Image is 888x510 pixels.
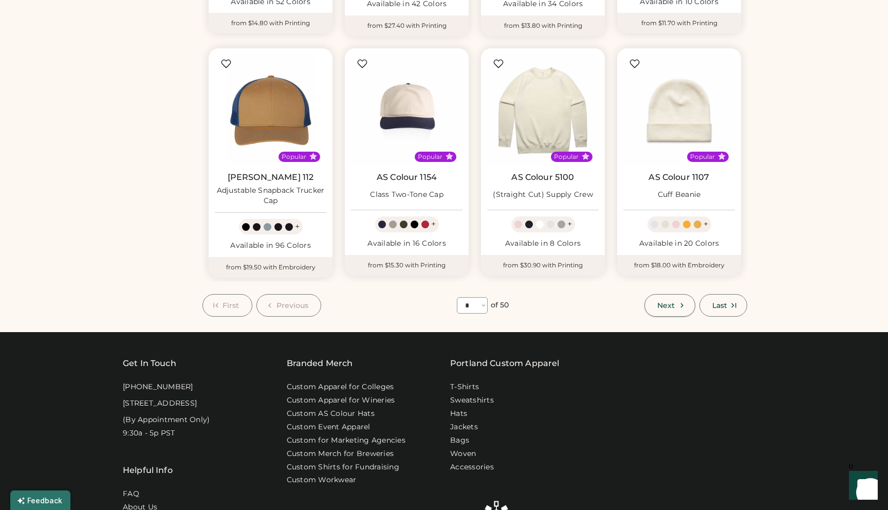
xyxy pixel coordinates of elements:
div: Popular [418,153,442,161]
div: from $13.80 with Printing [481,15,605,36]
div: + [295,221,300,232]
button: Popular Style [718,153,726,160]
a: Jackets [450,422,478,432]
div: from $18.00 with Embroidery [617,255,741,276]
div: Get In Touch [123,357,176,370]
div: Popular [554,153,579,161]
button: Popular Style [446,153,453,160]
div: from $14.80 with Printing [209,13,332,33]
div: Popular [282,153,306,161]
a: AS Colour 1107 [649,172,709,183]
div: of 50 [491,300,509,311]
iframe: Front Chat [839,464,883,508]
div: [PHONE_NUMBER] [123,382,193,392]
span: First [223,302,239,309]
div: Popular [690,153,715,161]
div: from $27.40 with Printing [345,15,469,36]
div: + [567,218,572,230]
a: Custom Event Apparel [287,422,371,432]
span: Next [657,302,675,309]
div: Class Two-Tone Cap [370,190,443,200]
div: (By Appointment Only) [123,415,210,425]
div: Cuff Beanie [658,190,701,200]
button: Next [644,294,695,317]
div: Available in 20 Colors [623,239,735,249]
div: from $15.30 with Printing [345,255,469,276]
button: Last [699,294,747,317]
a: Accessories [450,462,494,472]
a: Portland Custom Apparel [450,357,559,370]
div: from $30.90 with Printing [481,255,605,276]
div: Available in 96 Colors [215,241,326,251]
a: AS Colour 1154 [377,172,437,183]
a: Custom Workwear [287,475,357,485]
a: Hats [450,409,467,419]
a: [PERSON_NAME] 112 [228,172,314,183]
div: from $11.70 with Printing [617,13,741,33]
a: FAQ [123,489,139,499]
button: Previous [256,294,322,317]
button: First [202,294,252,317]
div: + [704,218,708,230]
a: Custom Merch for Breweries [287,449,394,459]
a: Custom AS Colour Hats [287,409,375,419]
span: Last [712,302,727,309]
img: AS Colour 5100 (Straight Cut) Supply Crew [487,54,599,166]
a: Sweatshirts [450,395,494,406]
div: Adjustable Snapback Trucker Cap [215,186,326,206]
div: + [431,218,436,230]
img: AS Colour 1154 Class Two-Tone Cap [351,54,462,166]
img: AS Colour 1107 Cuff Beanie [623,54,735,166]
div: from $19.50 with Embroidery [209,257,332,278]
a: AS Colour 5100 [511,172,574,183]
div: (Straight Cut) Supply Crew [493,190,593,200]
span: Previous [276,302,309,309]
a: Custom Shirts for Fundraising [287,462,399,472]
button: Popular Style [582,153,589,160]
div: Helpful Info [123,464,173,477]
div: 9:30a - 5p PST [123,428,175,439]
img: Richardson 112 Adjustable Snapback Trucker Cap [215,54,326,166]
a: Custom for Marketing Agencies [287,435,405,446]
a: Custom Apparel for Colleges [287,382,394,392]
div: Available in 8 Colors [487,239,599,249]
a: T-Shirts [450,382,479,392]
div: Branded Merch [287,357,353,370]
a: Bags [450,435,469,446]
div: Available in 16 Colors [351,239,462,249]
a: Custom Apparel for Wineries [287,395,395,406]
button: Popular Style [309,153,317,160]
a: Woven [450,449,476,459]
div: [STREET_ADDRESS] [123,398,197,409]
